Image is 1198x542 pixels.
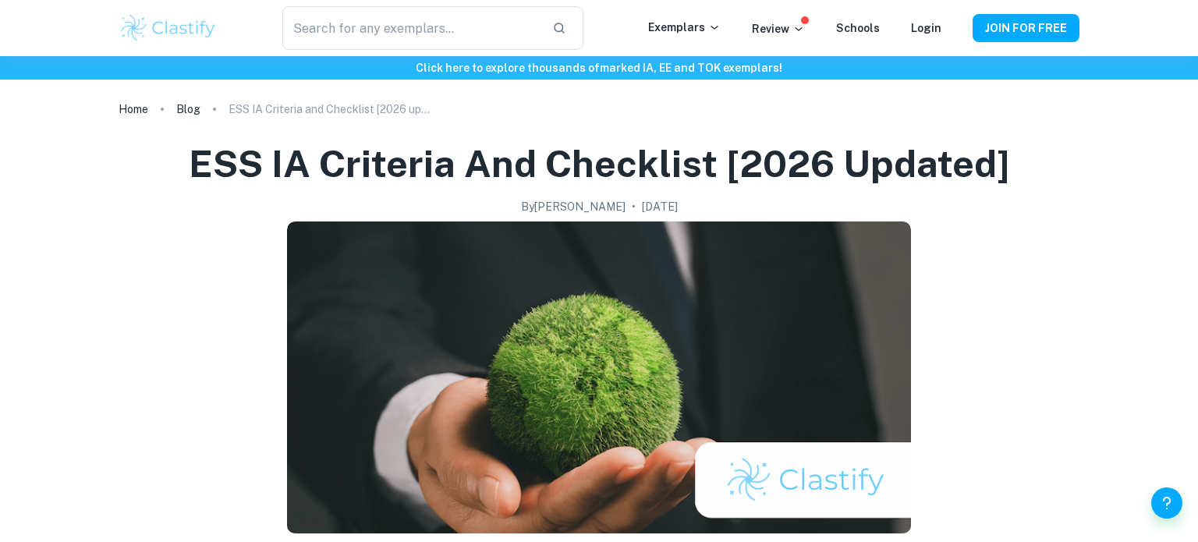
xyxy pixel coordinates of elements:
[189,139,1010,189] h1: ESS IA Criteria and Checklist [2026 updated]
[176,98,200,120] a: Blog
[911,22,941,34] a: Login
[119,12,218,44] img: Clastify logo
[632,198,636,215] p: •
[521,198,626,215] h2: By [PERSON_NAME]
[3,59,1195,76] h6: Click here to explore thousands of marked IA, EE and TOK exemplars !
[973,14,1079,42] button: JOIN FOR FREE
[642,198,678,215] h2: [DATE]
[836,22,880,34] a: Schools
[282,6,540,50] input: Search for any exemplars...
[287,221,911,533] img: ESS IA Criteria and Checklist [2026 updated] cover image
[648,19,721,36] p: Exemplars
[1151,487,1182,519] button: Help and Feedback
[752,20,805,37] p: Review
[229,101,431,118] p: ESS IA Criteria and Checklist [2026 updated]
[119,98,148,120] a: Home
